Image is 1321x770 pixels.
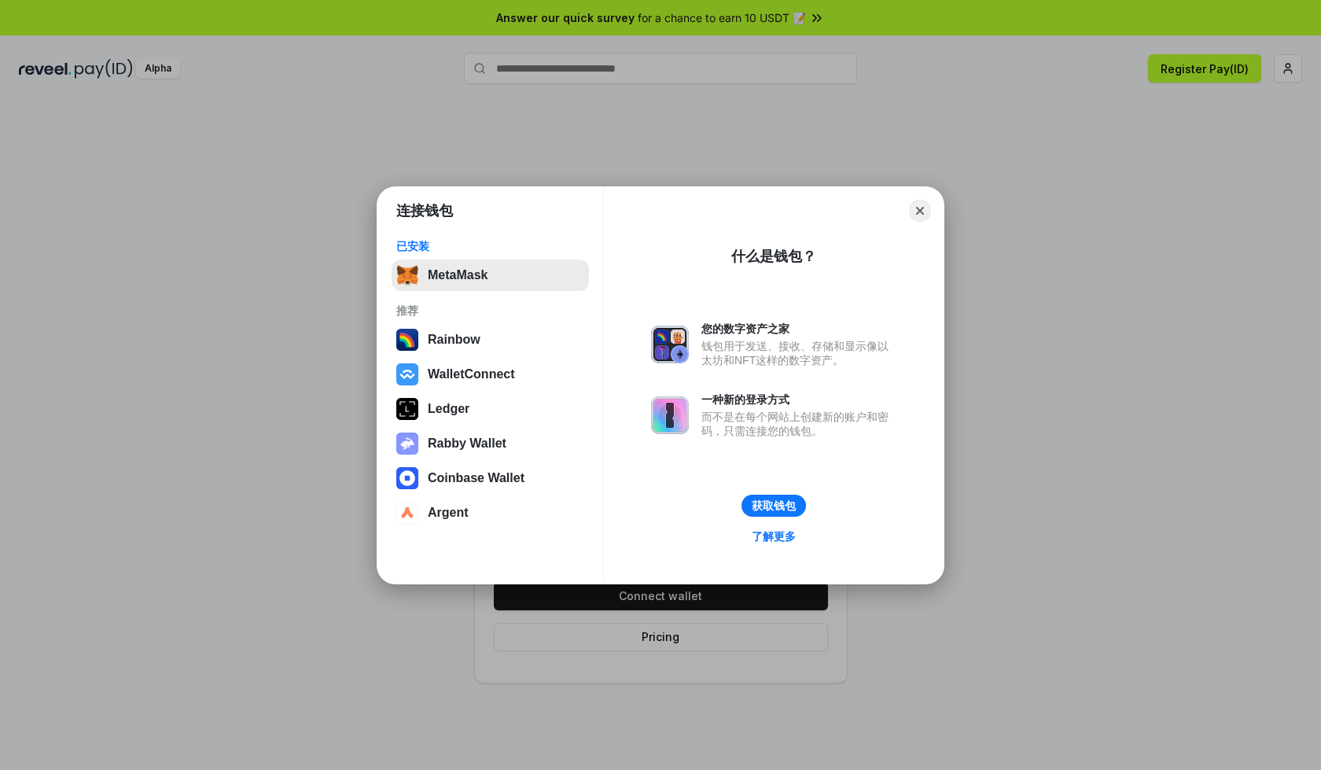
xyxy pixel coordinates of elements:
[428,437,506,451] div: Rabby Wallet
[396,398,418,420] img: svg+xml,%3Csvg%20xmlns%3D%22http%3A%2F%2Fwww.w3.org%2F2000%2Fsvg%22%20width%3D%2228%22%20height%3...
[741,495,806,517] button: 获取钱包
[428,333,480,347] div: Rainbow
[396,502,418,524] img: svg+xml,%3Csvg%20width%3D%2228%22%20height%3D%2228%22%20viewBox%3D%220%200%2028%2028%22%20fill%3D...
[731,247,816,266] div: 什么是钱包？
[428,471,524,485] div: Coinbase Wallet
[428,268,488,282] div: MetaMask
[651,396,689,434] img: svg+xml,%3Csvg%20xmlns%3D%22http%3A%2F%2Fwww.w3.org%2F2000%2Fsvg%22%20fill%3D%22none%22%20viewBox...
[396,467,418,489] img: svg+xml,%3Csvg%20width%3D%2228%22%20height%3D%2228%22%20viewBox%3D%220%200%2028%2028%22%20fill%3D...
[392,462,589,494] button: Coinbase Wallet
[742,526,805,547] a: 了解更多
[428,402,469,416] div: Ledger
[396,329,418,351] img: svg+xml,%3Csvg%20width%3D%22120%22%20height%3D%22120%22%20viewBox%3D%220%200%20120%20120%22%20fil...
[392,324,589,356] button: Rainbow
[396,304,584,318] div: 推荐
[396,363,418,385] img: svg+xml,%3Csvg%20width%3D%2228%22%20height%3D%2228%22%20viewBox%3D%220%200%2028%2028%22%20fill%3D...
[392,260,589,291] button: MetaMask
[392,393,589,425] button: Ledger
[428,367,515,381] div: WalletConnect
[392,428,589,459] button: Rabby Wallet
[396,201,453,220] h1: 连接钱包
[651,326,689,363] img: svg+xml,%3Csvg%20xmlns%3D%22http%3A%2F%2Fwww.w3.org%2F2000%2Fsvg%22%20fill%3D%22none%22%20viewBox...
[701,339,896,367] div: 钱包用于发送、接收、存储和显示像以太坊和NFT这样的数字资产。
[701,410,896,438] div: 而不是在每个网站上创建新的账户和密码，只需连接您的钱包。
[752,499,796,513] div: 获取钱包
[428,506,469,520] div: Argent
[752,529,796,543] div: 了解更多
[396,433,418,455] img: svg+xml,%3Csvg%20xmlns%3D%22http%3A%2F%2Fwww.w3.org%2F2000%2Fsvg%22%20fill%3D%22none%22%20viewBox...
[396,239,584,253] div: 已安装
[701,392,896,407] div: 一种新的登录方式
[392,359,589,390] button: WalletConnect
[701,322,896,336] div: 您的数字资产之家
[396,264,418,286] img: svg+xml,%3Csvg%20fill%3D%22none%22%20height%3D%2233%22%20viewBox%3D%220%200%2035%2033%22%20width%...
[909,200,931,222] button: Close
[392,497,589,529] button: Argent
